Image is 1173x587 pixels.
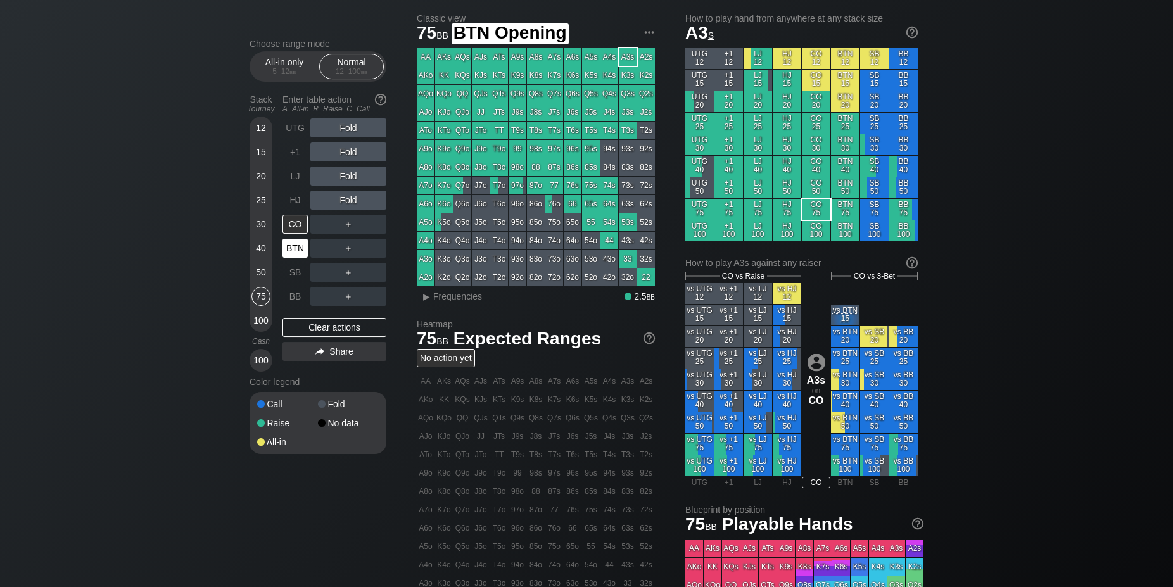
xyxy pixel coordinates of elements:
[685,70,714,91] div: UTG 15
[582,122,600,139] div: T5s
[527,177,545,194] div: 87o
[889,199,918,220] div: BB 75
[831,199,859,220] div: BTN 75
[600,66,618,84] div: K4s
[600,213,618,231] div: 54s
[527,158,545,176] div: 88
[619,48,637,66] div: A3s
[619,177,637,194] div: 73s
[490,66,508,84] div: KTs
[310,142,386,161] div: Fold
[490,250,508,268] div: T3o
[453,268,471,286] div: Q2o
[490,85,508,103] div: QTs
[564,140,581,158] div: 96s
[773,113,801,134] div: HJ 25
[545,48,563,66] div: A7s
[318,400,379,408] div: Fold
[582,232,600,249] div: 54o
[509,232,526,249] div: 94o
[545,85,563,103] div: Q7s
[472,66,490,84] div: KJs
[831,113,859,134] div: BTN 25
[744,156,772,177] div: LJ 40
[417,103,434,121] div: AJo
[453,177,471,194] div: Q7o
[889,220,918,241] div: BB 100
[545,213,563,231] div: 75o
[600,48,618,66] div: A4s
[831,134,859,155] div: BTN 30
[527,103,545,121] div: J8s
[435,158,453,176] div: K8o
[251,142,270,161] div: 15
[714,134,743,155] div: +1 30
[619,85,637,103] div: Q3s
[490,158,508,176] div: T8o
[582,177,600,194] div: 75s
[472,177,490,194] div: J7o
[282,191,308,210] div: HJ
[472,195,490,213] div: J6o
[527,195,545,213] div: 86o
[251,239,270,258] div: 40
[545,250,563,268] div: 73o
[685,91,714,112] div: UTG 20
[802,91,830,112] div: CO 20
[490,232,508,249] div: T4o
[685,220,714,241] div: UTG 100
[310,263,386,282] div: ＋
[509,140,526,158] div: 99
[318,419,379,427] div: No data
[545,232,563,249] div: 74o
[564,213,581,231] div: 65o
[831,156,859,177] div: BTN 40
[527,232,545,249] div: 84o
[685,177,714,198] div: UTG 50
[282,215,308,234] div: CO
[436,27,448,41] span: bb
[453,66,471,84] div: KQs
[714,48,743,69] div: +1 12
[889,91,918,112] div: BB 20
[509,250,526,268] div: 93o
[435,177,453,194] div: K7o
[808,353,825,371] img: icon-avatar.b40e07d9.svg
[564,158,581,176] div: 86s
[600,232,618,249] div: 44
[250,39,386,49] h2: Choose range mode
[257,419,318,427] div: Raise
[509,122,526,139] div: T9s
[453,48,471,66] div: AQs
[472,103,490,121] div: JJ
[685,134,714,155] div: UTG 30
[600,140,618,158] div: 94s
[773,70,801,91] div: HJ 15
[255,54,314,79] div: All-in only
[600,122,618,139] div: T4s
[509,48,526,66] div: A9s
[685,156,714,177] div: UTG 40
[619,158,637,176] div: 83s
[258,67,311,76] div: 5 – 12
[889,70,918,91] div: BB 15
[831,91,859,112] div: BTN 20
[417,140,434,158] div: A9o
[637,103,655,121] div: J2s
[282,263,308,282] div: SB
[527,66,545,84] div: K8s
[802,48,830,69] div: CO 12
[564,268,581,286] div: 62o
[600,195,618,213] div: 64s
[582,48,600,66] div: A5s
[545,103,563,121] div: J7s
[642,25,656,39] img: ellipsis.fd386fe8.svg
[490,268,508,286] div: T2o
[509,177,526,194] div: 97o
[374,92,388,106] img: help.32db89a4.svg
[637,195,655,213] div: 62s
[905,256,919,270] img: help.32db89a4.svg
[714,113,743,134] div: +1 25
[637,140,655,158] div: 92s
[435,250,453,268] div: K3o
